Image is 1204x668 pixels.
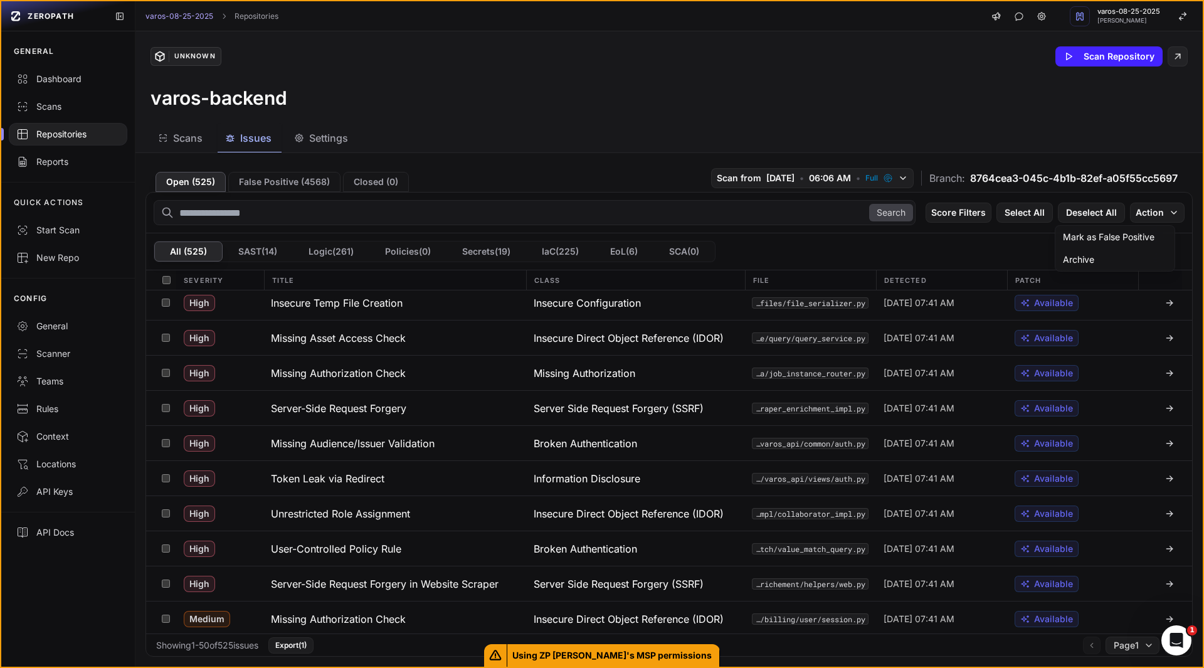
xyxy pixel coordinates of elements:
[16,128,120,140] div: Repositories
[263,356,526,390] button: Missing Authorization Check
[16,485,120,498] div: API Keys
[1034,437,1073,450] span: Available
[1,93,135,120] a: Scans
[16,403,120,415] div: Rules
[884,332,954,344] span: [DATE] 07:41 AM
[184,470,215,487] span: High
[752,368,868,379] button: src/varos-knowledge-base-api/varos_knowledge_base_api/views/public_data/job_instance_router.py
[343,172,409,192] button: Closed (0)
[752,332,868,344] button: src/varos-dashboards/varos_dashboards/v2/service/query/query_service.py
[752,508,868,519] button: src/varos-impl/lib/account/varos_account_impl/collaborator_impl.py
[1,478,135,506] a: API Keys
[884,437,954,450] span: [DATE] 07:41 AM
[534,471,640,486] span: Information Disclosure
[6,6,105,26] a: ZEROPATH
[1055,225,1175,272] div: Action
[1114,639,1139,652] span: Page 1
[534,612,724,627] span: Insecure Direct Object Reference (IDOR)
[1097,8,1160,15] span: varos-08-25-2025
[169,51,220,62] div: Unknown
[653,241,715,262] button: SCA(0)
[1,450,135,478] a: Locations
[884,367,954,379] span: [DATE] 07:41 AM
[184,330,215,346] span: High
[752,297,868,309] button: src/varos-account/varos_account/serializer/files/file_serializer.py
[752,473,868,484] button: src/varos-api/varos_api/views/auth.py
[1058,203,1125,223] button: Deselect All
[1106,637,1159,654] button: Page1
[884,297,954,309] span: [DATE] 07:41 AM
[146,601,1192,636] div: Medium Missing Authorization Check Insecure Direct Object Reference (IDOR) src/varos-api/varos_ap...
[16,100,120,113] div: Scans
[146,531,1192,566] div: High User-Controlled Policy Rule Broken Authentication src/varos-traits/varos_traits/app/values_m...
[293,241,369,262] button: Logic(261)
[1034,507,1073,520] span: Available
[711,168,914,188] button: Scan from [DATE] • 06:06 AM • Full
[271,506,410,521] h3: Unrestricted Role Assignment
[446,241,526,262] button: Secrets(19)
[1007,270,1138,290] div: Patch
[16,156,120,168] div: Reports
[534,366,635,381] span: Missing Authorization
[1,244,135,272] a: New Repo
[1,148,135,176] a: Reports
[28,11,74,21] span: ZEROPATH
[876,270,1007,290] div: Detected
[14,198,84,208] p: QUICK ACTIONS
[146,425,1192,460] div: High Missing Audience/Issuer Validation Broken Authentication src/varos-api/varos_api/common/auth...
[1,340,135,368] a: Scanner
[1034,332,1073,344] span: Available
[534,295,641,310] span: Insecure Configuration
[594,241,653,262] button: EoL(6)
[16,430,120,443] div: Context
[970,171,1178,186] span: 8764cea3-045c-4b1b-82ef-a05f55cc5697
[1,423,135,450] a: Context
[752,613,868,625] button: src/varos-api/varos_api/views/billing/user/session.py
[1161,625,1191,655] iframe: Intercom live chat
[534,506,724,521] span: Insecure Direct Object Reference (IDOR)
[263,285,526,320] button: Insecure Temp File Creation
[16,347,120,360] div: Scanner
[865,173,878,183] span: Full
[534,331,724,346] span: Insecure Direct Object Reference (IDOR)
[752,578,868,590] button: src/varos-impl/lib/traits/varos_traits_impl/enrichement/helpers/web.py
[240,130,272,146] span: Issues
[16,458,120,470] div: Locations
[884,507,954,520] span: [DATE] 07:41 AM
[856,172,860,184] span: •
[752,543,868,554] button: src/varos-traits/varos_traits/app/values_match/value_match_query.py
[16,526,120,539] div: API Docs
[1034,543,1073,555] span: Available
[264,270,526,290] div: Title
[263,531,526,566] button: User-Controlled Policy Rule
[184,435,215,452] span: High
[150,87,287,109] h3: varos-backend
[271,541,401,556] h3: User-Controlled Policy Rule
[263,391,526,425] button: Server-Side Request Forgery
[929,171,965,186] span: Branch:
[176,270,263,290] div: Severity
[1,519,135,546] a: API Docs
[156,172,226,192] button: Open (525)
[996,203,1053,223] button: Select All
[156,639,258,652] div: Showing 1 - 50 of 525 issues
[809,172,851,184] span: 06:06 AM
[884,578,954,590] span: [DATE] 07:41 AM
[145,11,278,21] nav: breadcrumb
[146,390,1192,425] div: High Server-Side Request Forgery Server Side Request Forgery (SSRF) src/varos-impl/lib/traits/var...
[184,400,215,416] span: High
[16,252,120,264] div: New Repo
[184,541,215,557] span: High
[184,506,215,522] span: High
[271,295,403,310] h3: Insecure Temp File Creation
[884,402,954,415] span: [DATE] 07:41 AM
[884,472,954,485] span: [DATE] 07:41 AM
[16,375,120,388] div: Teams
[184,295,215,311] span: High
[717,172,761,184] span: Scan from
[1,120,135,148] a: Repositories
